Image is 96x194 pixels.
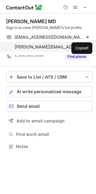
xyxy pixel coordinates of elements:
[65,54,89,60] button: Reveal Button
[15,34,84,40] span: [EMAIL_ADDRESS][DOMAIN_NAME]
[6,86,92,97] button: AI write personalized message
[16,132,90,137] span: Find work email
[16,144,90,149] span: Notes
[6,4,43,11] img: ContactOut v5.3.10
[17,104,40,109] span: Send email
[15,44,84,50] span: [PERSON_NAME][EMAIL_ADDRESS][PERSON_NAME][DOMAIN_NAME]
[6,18,56,24] div: [PERSON_NAME] MD
[17,75,82,79] div: Save to List / ATS / CRM
[17,89,81,94] span: AI write personalized message
[6,101,92,112] button: Send email
[6,25,92,30] div: Sign in to view [PERSON_NAME]’s full profile
[6,130,92,139] button: Find work email
[6,115,92,126] button: Add to email campaign
[6,142,92,151] button: Notes
[6,72,92,83] button: save-profile-one-click
[16,118,65,123] span: Add to email campaign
